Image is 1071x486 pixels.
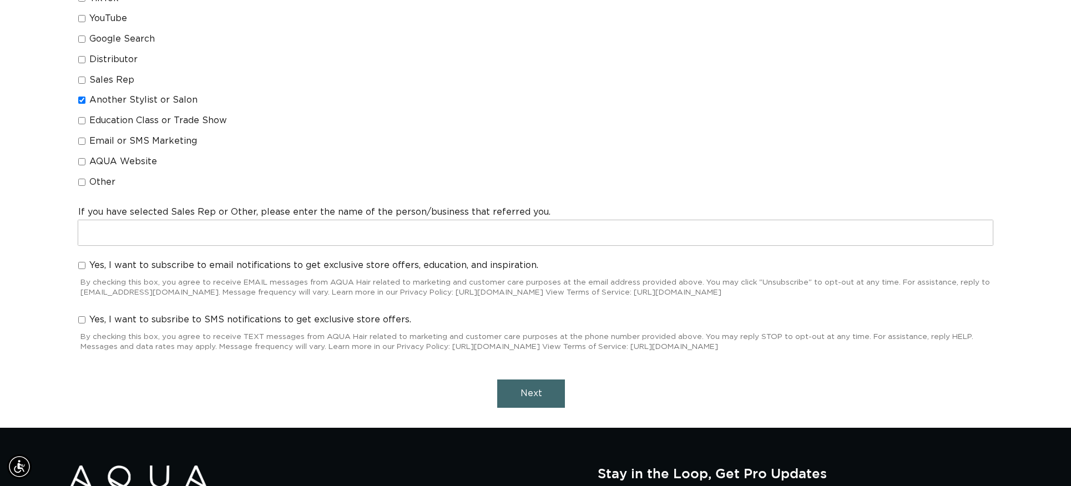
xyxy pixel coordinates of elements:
span: Yes, I want to subscribe to email notifications to get exclusive store offers, education, and ins... [89,260,538,271]
span: Yes, I want to subsribe to SMS notifications to get exclusive store offers. [89,314,411,326]
span: Sales Rep [89,74,134,86]
h2: Stay in the Loop, Get Pro Updates [598,465,1002,481]
div: By checking this box, you agree to receive EMAIL messages from AQUA Hair related to marketing and... [78,274,993,300]
span: Education Class or Trade Show [89,115,227,126]
div: By checking this box, you agree to receive TEXT messages from AQUA Hair related to marketing and ... [78,328,993,354]
span: YouTube [89,13,127,24]
span: Google Search [89,33,155,45]
span: AQUA Website [89,156,157,168]
button: Next [497,379,565,408]
label: If you have selected Sales Rep or Other, please enter the name of the person/business that referr... [78,206,550,218]
span: Other [89,176,115,188]
div: Accessibility Menu [7,454,32,479]
span: Email or SMS Marketing [89,135,197,147]
iframe: Chat Widget [921,366,1071,486]
span: Another Stylist or Salon [89,94,198,106]
span: Distributor [89,54,138,65]
span: Next [521,389,542,398]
